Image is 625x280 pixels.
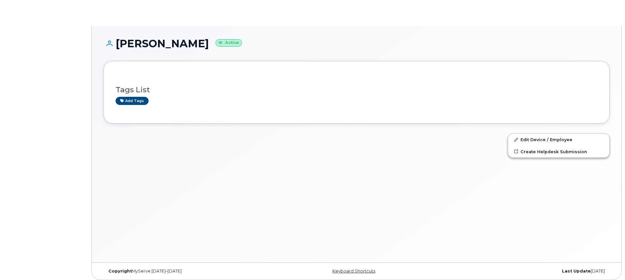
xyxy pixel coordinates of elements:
strong: Last Update [562,269,591,273]
a: Keyboard Shortcuts [332,269,375,273]
h1: [PERSON_NAME] [104,38,610,49]
div: [DATE] [441,269,610,274]
div: MyServe [DATE]–[DATE] [104,269,272,274]
h3: Tags List [116,86,598,94]
a: Add tags [116,97,149,105]
small: Active [216,39,242,47]
a: Edit Device / Employee [508,134,609,145]
strong: Copyright [108,269,132,273]
a: Create Helpdesk Submission [508,146,609,157]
